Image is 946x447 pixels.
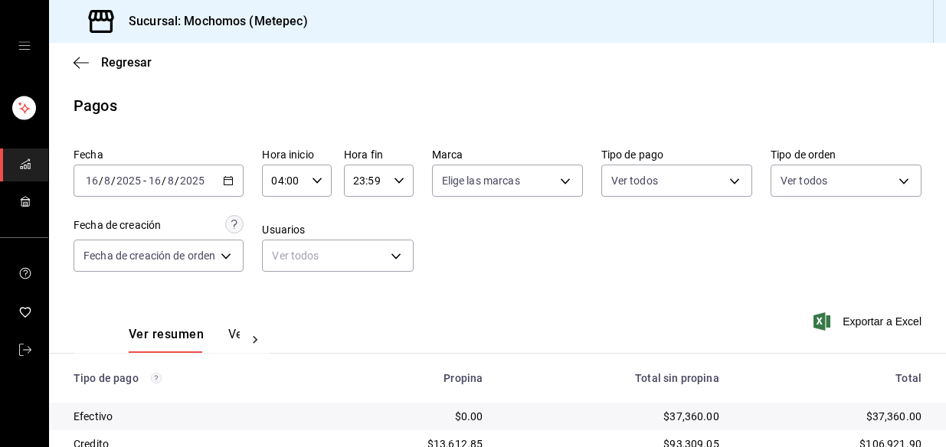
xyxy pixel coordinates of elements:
[143,175,146,187] span: -
[432,149,583,160] label: Marca
[74,94,117,117] div: Pagos
[151,373,162,383] svg: Los pagos realizados con Pay y otras terminales son montos brutos.
[262,240,413,272] div: Ver todos
[179,175,205,187] input: ----
[74,149,244,160] label: Fecha
[103,175,111,187] input: --
[167,175,175,187] input: --
[228,327,286,353] button: Ver pagos
[129,327,240,353] div: navigation tabs
[99,175,103,187] span: /
[262,149,332,160] label: Hora inicio
[74,372,309,384] div: Tipo de pago
[83,248,215,263] span: Fecha de creación de orden
[116,12,308,31] h3: Sucursal: Mochomos (Metepec)
[111,175,116,187] span: /
[507,409,719,424] div: $37,360.00
[507,372,719,384] div: Total sin propina
[817,312,921,331] button: Exportar a Excel
[442,173,520,188] span: Elige las marcas
[744,372,921,384] div: Total
[148,175,162,187] input: --
[175,175,179,187] span: /
[74,55,152,70] button: Regresar
[85,175,99,187] input: --
[18,40,31,52] button: open drawer
[601,149,752,160] label: Tipo de pago
[74,217,161,233] div: Fecha de creación
[744,409,921,424] div: $37,360.00
[162,175,166,187] span: /
[129,327,204,353] button: Ver resumen
[262,224,413,235] label: Usuarios
[771,149,921,160] label: Tipo de orden
[611,173,658,188] span: Ver todos
[344,149,414,160] label: Hora fin
[333,372,483,384] div: Propina
[101,55,152,70] span: Regresar
[781,173,827,188] span: Ver todos
[74,409,309,424] div: Efectivo
[116,175,142,187] input: ----
[333,409,483,424] div: $0.00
